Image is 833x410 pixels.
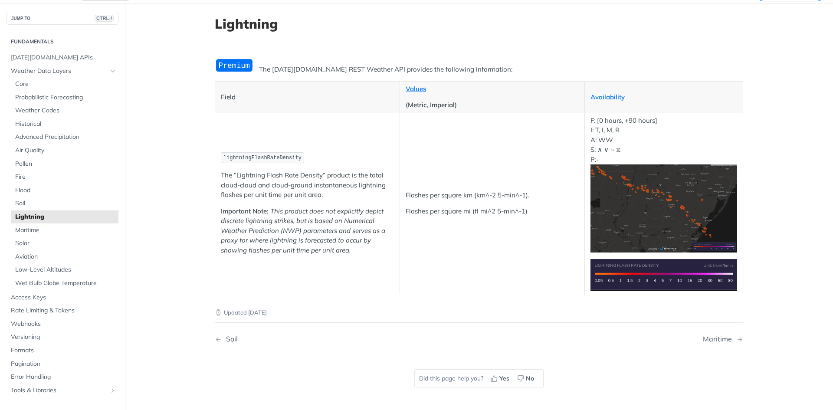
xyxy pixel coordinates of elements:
p: Flashes per square mi (fl mi^2 5-min^-1) [406,207,579,216]
button: Show subpages for Tools & Libraries [109,387,116,394]
strong: Important Note: [221,207,269,215]
a: Aviation [11,250,118,263]
a: Fire [11,171,118,184]
span: Versioning [11,333,116,341]
a: Weather Codes [11,104,118,117]
a: Weather Data LayersHide subpages for Weather Data Layers [7,65,118,78]
span: Air Quality [15,146,116,155]
p: F: [0 hours, +90 hours] I: T, I, M, R A: WW S: ∧ ∨ ~ ⧖ P:- [590,116,737,253]
a: Values [406,85,426,93]
img: Lightning Flash Rate Density Heatmap [590,164,737,253]
span: [DATE][DOMAIN_NAME] APIs [11,53,116,62]
p: Field [221,92,394,102]
p: The “Lightning Flash Rate Density” product is the total cloud-cloud and cloud-ground instantaneou... [221,171,394,200]
span: lightningFlashRateDensity [223,155,302,161]
a: Versioning [7,331,118,344]
span: Soil [15,199,116,208]
a: Previous Page: Soil [215,335,441,343]
a: Flood [11,184,118,197]
a: Webhooks [7,318,118,331]
a: Pagination [7,358,118,371]
span: Weather Codes [15,106,116,115]
span: Wet Bulb Globe Temperature [15,279,116,288]
span: Weather Data Layers [11,67,107,75]
span: Flood [15,186,116,195]
span: Maritime [15,226,116,235]
span: Advanced Precipitation [15,133,116,141]
span: Formats [11,346,116,355]
a: Solar [11,237,118,250]
span: Core [15,80,116,89]
button: Yes [488,372,514,385]
p: Updated [DATE] [215,308,743,317]
a: Error Handling [7,371,118,384]
a: Rate Limiting & Tokens [7,304,118,317]
button: Hide subpages for Weather Data Layers [109,68,116,75]
span: Error Handling [11,373,116,381]
p: Flashes per square km (km^-2 5-min^-1). [406,190,579,200]
span: Lightning [15,213,116,221]
a: Lightning [11,210,118,223]
h2: Fundamentals [7,38,118,46]
span: Rate Limiting & Tokens [11,306,116,315]
div: Did this page help you? [414,369,544,387]
a: Historical [11,118,118,131]
span: No [526,374,534,383]
a: Access Keys [7,291,118,304]
span: Pagination [11,360,116,368]
a: Core [11,78,118,91]
button: No [514,372,539,385]
a: Air Quality [11,144,118,157]
a: Pollen [11,157,118,171]
a: Probabilistic Forecasting [11,91,118,104]
span: Expand image [590,270,737,279]
a: Wet Bulb Globe Temperature [11,277,118,290]
a: Soil [11,197,118,210]
span: Aviation [15,253,116,261]
a: Next Page: Maritime [703,335,743,343]
a: Tools & LibrariesShow subpages for Tools & Libraries [7,384,118,397]
a: Advanced Precipitation [11,131,118,144]
img: Lightning Flash Rate Density Legend [590,259,737,291]
a: Maritime [11,224,118,237]
button: JUMP TOCTRL-/ [7,12,118,25]
a: Availability [590,93,625,101]
span: Pollen [15,160,116,168]
span: Expand image [590,204,737,212]
h1: Lightning [215,16,743,32]
div: Soil [222,335,238,343]
div: Maritime [703,335,736,343]
span: CTRL-/ [95,15,114,22]
a: [DATE][DOMAIN_NAME] APIs [7,51,118,64]
span: Low-Level Altitudes [15,266,116,274]
span: Solar [15,239,116,248]
a: Formats [7,344,118,357]
p: (Metric, Imperial) [406,100,579,110]
span: Fire [15,173,116,181]
a: Low-Level Altitudes [11,263,118,276]
span: Tools & Libraries [11,386,107,395]
span: Probabilistic Forecasting [15,93,116,102]
em: This product does not explicitly depict discrete lightning strikes, but is based on Numerical Wea... [221,207,385,254]
p: The [DATE][DOMAIN_NAME] REST Weather API provides the following information: [215,65,743,75]
span: Webhooks [11,320,116,328]
span: Yes [499,374,509,383]
span: Access Keys [11,293,116,302]
nav: Pagination Controls [215,326,743,352]
span: Historical [15,120,116,128]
